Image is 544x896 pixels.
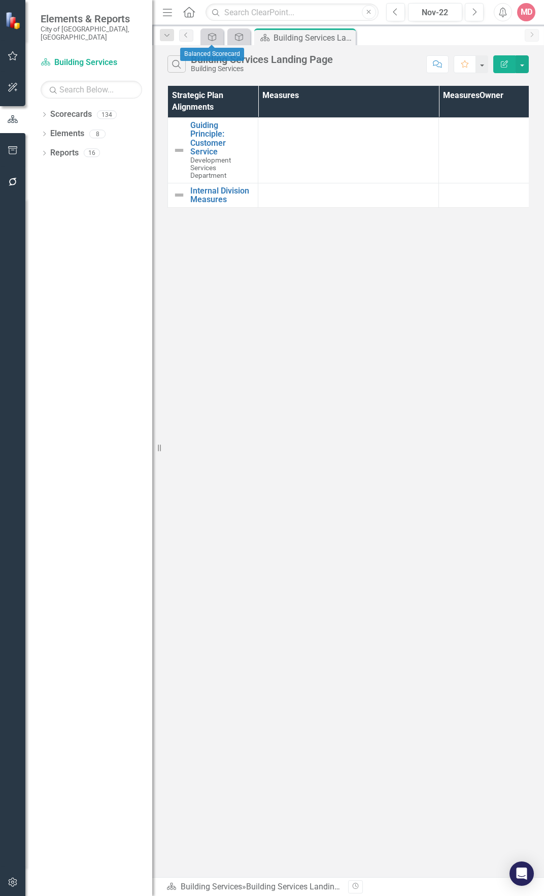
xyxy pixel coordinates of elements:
span: Elements & Reports [41,13,142,25]
div: Nov-22 [412,7,459,19]
img: ClearPoint Strategy [5,12,23,29]
div: 16 [84,149,100,157]
div: » [166,881,341,893]
a: Building Services [41,57,142,69]
div: 134 [97,110,117,119]
div: 8 [89,130,106,138]
a: Elements [50,128,84,140]
div: Building Services Landing Page [246,882,359,891]
td: Double-Click to Edit Right Click for Context Menu [168,117,258,183]
button: MD [517,3,535,21]
img: Not Defined [173,189,185,201]
small: City of [GEOGRAPHIC_DATA], [GEOGRAPHIC_DATA] [41,25,142,42]
a: Scorecards [50,109,92,120]
div: Open Intercom Messenger [509,861,534,886]
img: Not Defined [173,144,185,156]
input: Search ClearPoint... [206,4,379,21]
a: Reports [50,147,79,159]
a: Internal Division Measures [190,186,253,204]
span: Development Services Department [190,156,231,179]
div: Building Services Landing Page [274,31,353,44]
div: Building Services [191,65,333,73]
div: Balanced Scorecard [180,48,244,61]
input: Search Below... [41,81,142,99]
div: Building Services Landing Page [191,54,333,65]
button: Nov-22 [408,3,462,21]
td: Double-Click to Edit Right Click for Context Menu [168,183,258,207]
a: Guiding Principle: Customer Service [190,121,253,156]
a: Building Services [181,882,242,891]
